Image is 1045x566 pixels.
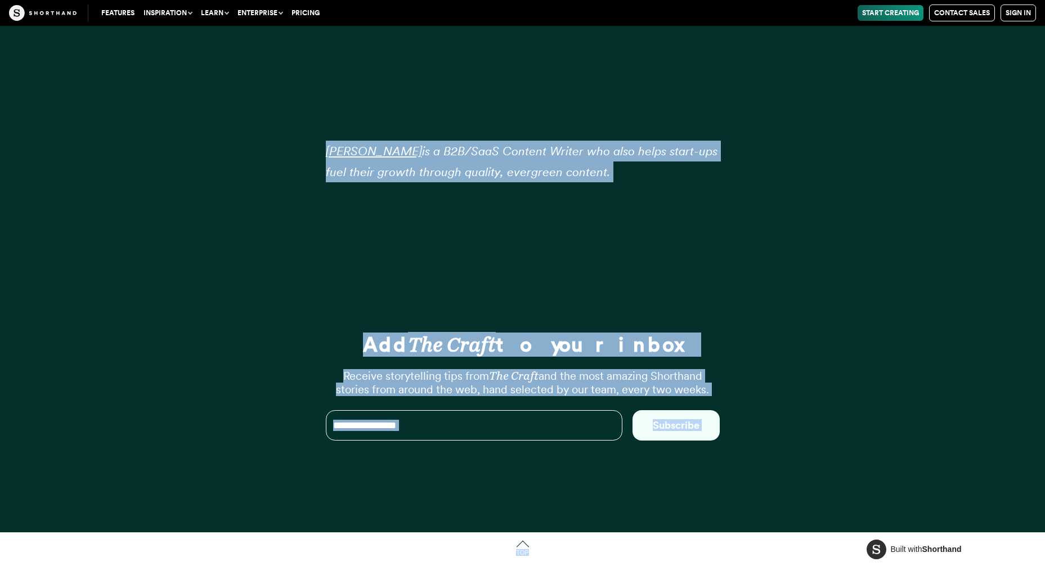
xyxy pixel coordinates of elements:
[1001,5,1036,21] a: Sign in
[858,5,923,21] a: Start Creating
[867,540,961,559] a: Built withShorthand
[408,332,496,357] em: The Craft
[929,5,995,21] a: Contact Sales
[489,369,539,383] em: The Craft
[326,369,720,396] p: Receive storytelling tips from and the most amazing Shorthand stories from around the web, hand s...
[506,538,540,560] a: Top
[633,410,720,441] button: Subscribe
[196,5,233,21] button: Learn
[326,334,720,355] h3: Add to your inbox
[287,5,324,21] a: Pricing
[326,143,717,179] em: is a B2B/SaaS Content Writer who also helps start-ups fuel their growth through quality, evergree...
[867,540,886,559] img: Shorthand logo
[326,143,422,158] a: [PERSON_NAME]
[9,5,77,21] img: The Craft
[922,545,962,554] strong: Shorthand
[233,5,287,21] button: Enterprise
[139,5,196,21] button: Inspiration
[97,5,139,21] a: Features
